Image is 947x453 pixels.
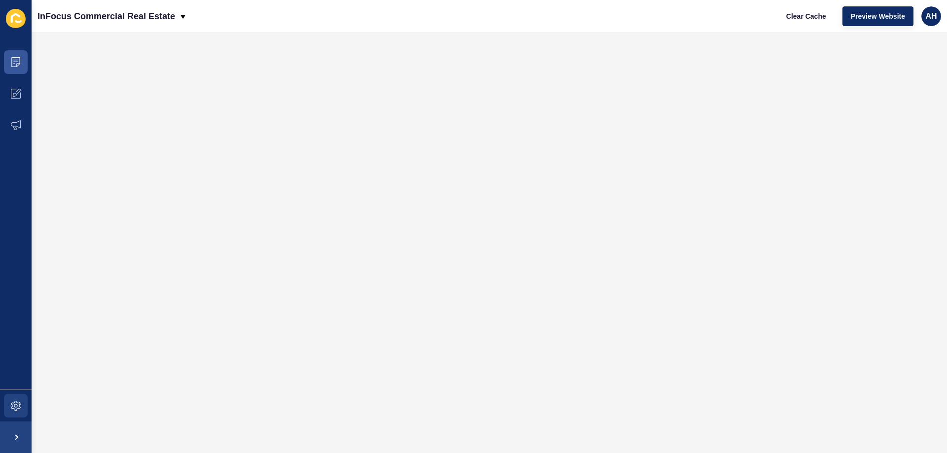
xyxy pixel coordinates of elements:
span: Clear Cache [786,11,826,21]
span: Preview Website [851,11,905,21]
span: AH [925,11,937,21]
button: Clear Cache [778,6,835,26]
button: Preview Website [842,6,913,26]
p: InFocus Commercial Real Estate [37,4,175,29]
